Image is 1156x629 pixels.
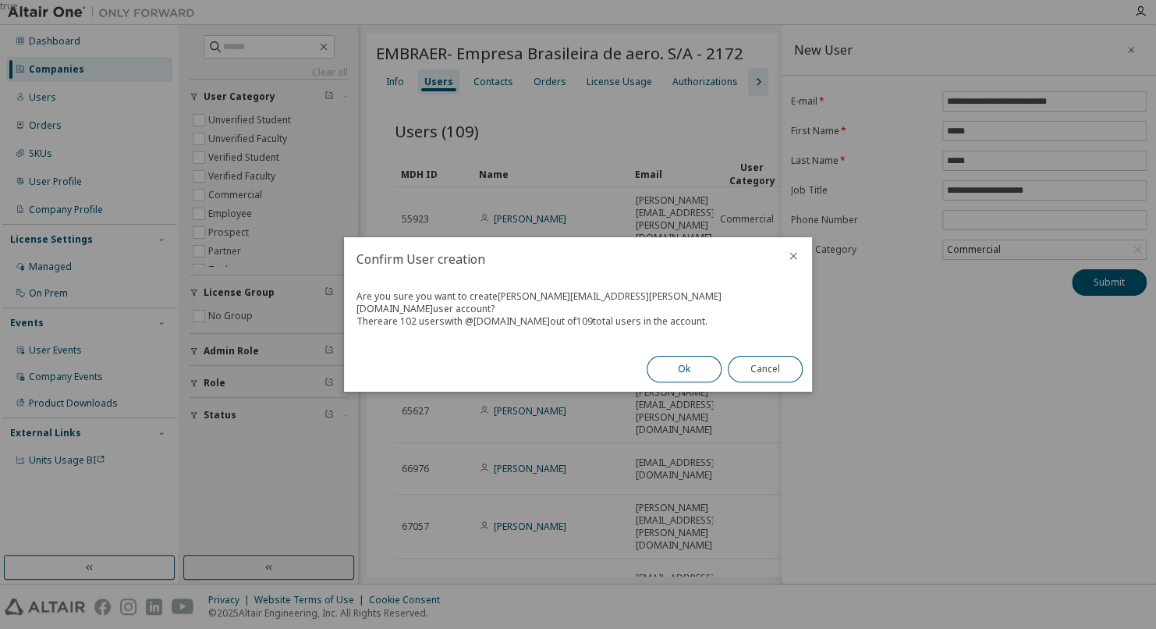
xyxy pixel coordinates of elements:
[647,356,722,382] button: Ok
[787,250,800,262] button: close
[728,356,803,382] button: Cancel
[344,237,775,281] h2: Confirm User creation
[356,290,800,315] div: Are you sure you want to create [PERSON_NAME][EMAIL_ADDRESS][PERSON_NAME][DOMAIN_NAME] user account?
[356,315,800,328] div: There are 102 users with @ [DOMAIN_NAME] out of 109 total users in the account.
